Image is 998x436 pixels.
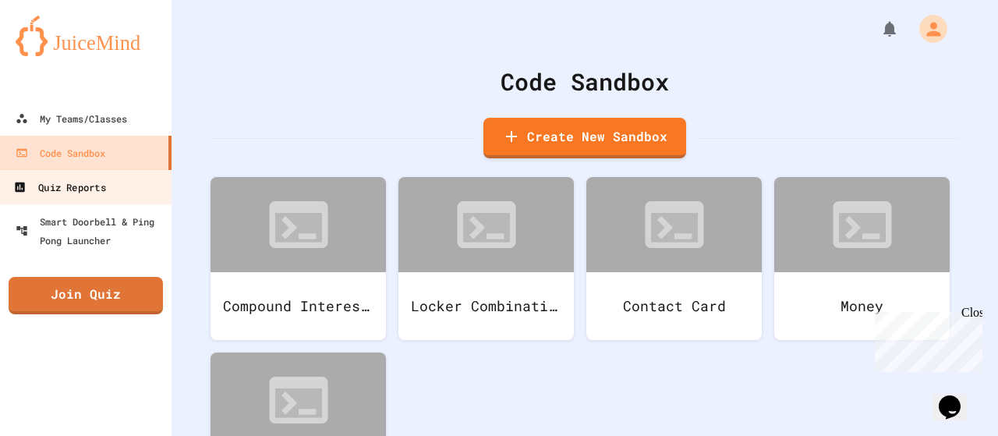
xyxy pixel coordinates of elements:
div: Locker Combination [398,272,574,340]
div: Quiz Reports [13,178,105,197]
div: Code Sandbox [211,64,959,99]
div: My Teams/Classes [16,109,127,128]
div: My Account [903,11,951,47]
div: Code Sandbox [16,144,105,162]
a: Locker Combination [398,177,574,340]
a: Join Quiz [9,277,163,314]
div: Smart Doorbell & Ping Pong Launcher [16,212,165,250]
div: Chat with us now!Close [6,6,108,99]
div: Money [774,272,950,340]
a: Compound Interest Calculator [211,177,386,340]
div: My Notifications [851,16,903,42]
iframe: chat widget [933,374,982,420]
a: Create New Sandbox [483,118,686,158]
div: Compound Interest Calculator [211,272,386,340]
a: Money [774,177,950,340]
div: Contact Card [586,272,762,340]
a: Contact Card [586,177,762,340]
iframe: chat widget [869,306,982,372]
img: logo-orange.svg [16,16,156,56]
